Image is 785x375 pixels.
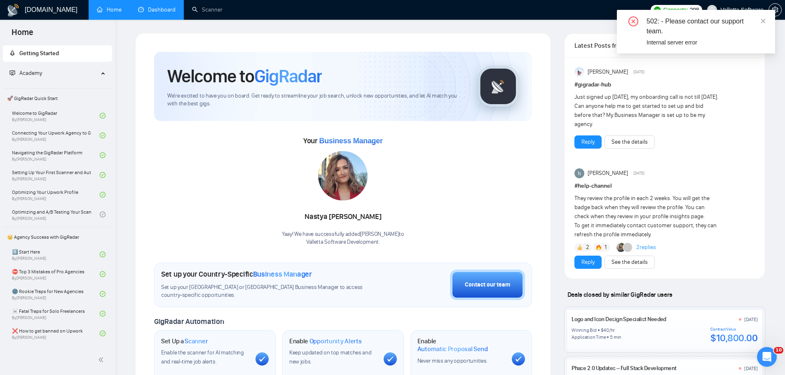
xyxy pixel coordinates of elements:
[612,258,648,267] a: See the details
[774,347,783,354] span: 10
[636,243,656,252] a: 2replies
[744,365,758,372] div: [DATE]
[12,324,100,342] a: ❌ How to get banned on UpworkBy[PERSON_NAME]
[12,245,100,263] a: 1️⃣ Start HereBy[PERSON_NAME]
[100,212,105,217] span: check-circle
[309,337,362,345] span: Opportunity Alerts
[769,7,782,13] a: setting
[574,93,719,129] div: Just signed up [DATE], my onboarding call is not till [DATE]. Can anyone help me to get started t...
[612,137,648,147] a: See the details
[628,16,638,26] span: close-circle
[3,45,112,62] li: Getting Started
[601,327,604,333] div: $
[4,229,111,245] span: 👑 Agency Success with GigRadar
[572,316,666,323] a: Logo and Icon Design Specialist Needed
[564,287,676,302] span: Deals closed by similar GigRadar users
[574,67,584,77] img: Anisuzzaman Khan
[603,327,609,333] div: 40
[610,334,621,340] div: 5 min
[616,243,626,252] img: Korlan
[97,6,122,13] a: homeHome
[450,270,525,300] button: Contact our team
[100,311,105,317] span: check-circle
[12,265,100,283] a: ⛔ Top 3 Mistakes of Pro AgenciesBy[PERSON_NAME]
[161,337,208,345] h1: Set Up a
[161,284,380,299] span: Set up your [GEOGRAPHIC_DATA] or [GEOGRAPHIC_DATA] Business Manager to access country-specific op...
[588,169,628,178] span: [PERSON_NAME]
[12,166,100,184] a: Setting Up Your First Scanner and Auto-BidderBy[PERSON_NAME]
[289,349,372,365] span: Keep updated on top matches and new jobs.
[12,205,100,224] a: Optimizing and A/B Testing Your Scanner for Better ResultsBy[PERSON_NAME]
[769,3,782,16] button: setting
[161,349,244,365] span: Enable the scanner for AI matching and real-time job alerts.
[574,194,719,239] div: They review the profile in each 2 weeks. You will get the badge back when they will review the pr...
[760,18,766,24] span: close
[757,347,777,367] iframe: Intercom live chat
[12,305,100,323] a: ☠️ Fatal Traps for Solo FreelancersBy[PERSON_NAME]
[577,245,583,250] img: 👍
[19,50,59,57] span: Getting Started
[12,186,100,204] a: Optimizing Your Upwork ProfileBy[PERSON_NAME]
[9,50,15,56] span: rocket
[663,5,688,14] span: Connects:
[253,270,312,279] span: Business Manager
[254,65,322,87] span: GigRadar
[4,90,111,107] span: 🚀 GigRadar Quick Start
[586,243,589,252] span: 2
[417,345,488,353] span: Automatic Proposal Send
[596,245,602,250] img: 🔥
[12,285,100,303] a: 🌚 Rookie Traps for New AgenciesBy[PERSON_NAME]
[100,252,105,257] span: check-circle
[605,256,655,269] button: See the details
[154,317,224,326] span: GigRadar Automation
[647,16,765,36] div: 502: - Please contact our support team.
[192,6,223,13] a: searchScanner
[100,291,105,297] span: check-circle
[605,243,607,252] span: 1
[417,337,505,353] h1: Enable
[9,70,15,76] span: fund-projection-screen
[100,172,105,178] span: check-circle
[12,126,100,144] a: Connecting Your Upwork Agency to GigRadarBy[PERSON_NAME]
[282,210,404,224] div: Nastya [PERSON_NAME]
[574,135,602,149] button: Reply
[581,137,595,147] a: Reply
[633,170,644,177] span: [DATE]
[282,231,404,246] div: Yaay! We have successfully added [PERSON_NAME] to
[609,327,615,333] div: /hr
[12,146,100,164] a: Navigating the GigRadar PlatformBy[PERSON_NAME]
[574,256,602,269] button: Reply
[574,80,755,89] h1: # gigradar-hub
[167,65,322,87] h1: Welcome to
[138,6,176,13] a: dashboardDashboard
[574,40,633,51] span: Latest Posts from the GigRadar Community
[654,7,661,13] img: upwork-logo.png
[572,327,596,333] div: Winning Bid
[282,238,404,246] p: Valletta Software Development .
[9,70,42,77] span: Academy
[5,26,40,44] span: Home
[572,365,676,372] a: Phase 2.0 Updates – Full Stack Development
[100,113,105,119] span: check-circle
[710,327,757,332] div: Contract Value
[185,337,208,345] span: Scanner
[303,136,383,145] span: Your
[709,7,715,13] span: user
[161,270,312,279] h1: Set up your Country-Specific
[710,332,757,344] div: $10,800.00
[744,316,758,323] div: [DATE]
[167,92,464,108] span: We're excited to have you on board. Get ready to streamline your job search, unlock new opportuni...
[98,356,106,364] span: double-left
[690,5,699,14] span: 298
[100,192,105,198] span: check-circle
[588,68,628,77] span: [PERSON_NAME]
[100,133,105,138] span: check-circle
[319,137,382,145] span: Business Manager
[100,271,105,277] span: check-circle
[7,4,20,17] img: logo
[318,151,368,200] img: 1686180585495-117.jpg
[478,66,519,107] img: gigradar-logo.png
[12,107,100,125] a: Welcome to GigRadarBy[PERSON_NAME]
[100,331,105,336] span: check-circle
